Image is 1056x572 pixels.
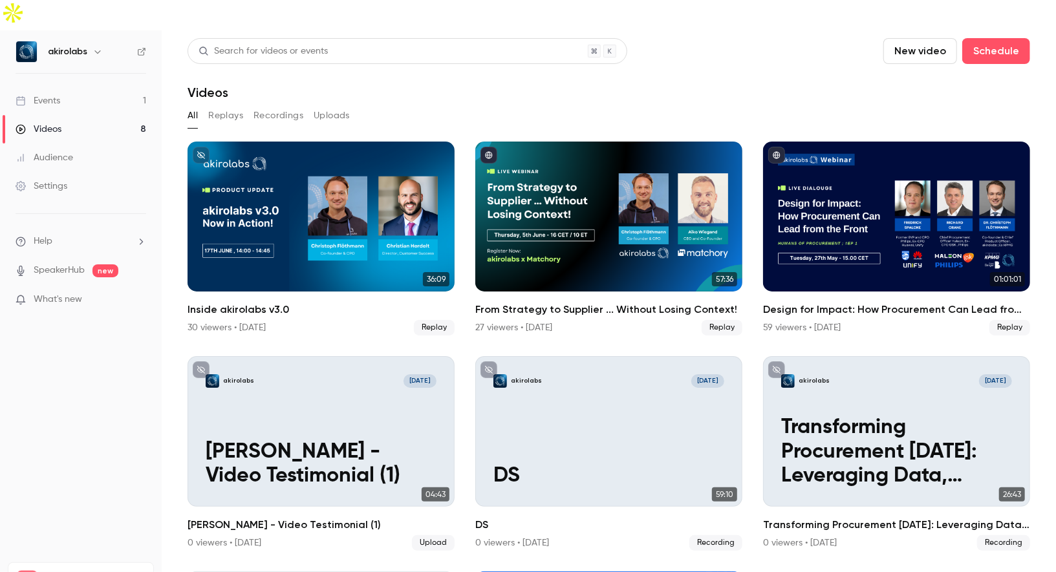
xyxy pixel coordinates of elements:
[422,487,449,502] span: 04:43
[188,105,198,126] button: All
[763,356,1030,550] a: Transforming Procurement Today: Leveraging Data, Market Intelligence & AI for Strategic Category ...
[480,147,497,164] button: published
[48,45,87,58] h6: akirolabs
[475,536,549,549] div: 0 viewers • [DATE]
[493,464,724,488] p: DS
[16,41,37,62] img: akirolabs
[253,105,303,126] button: Recordings
[475,302,742,317] h2: From Strategy to Supplier ... Without Losing Context!
[990,272,1025,286] span: 01:01:01
[689,535,742,551] span: Recording
[763,302,1030,317] h2: Design for Impact: How Procurement Can Lead from the Front
[480,361,497,378] button: unpublished
[404,374,436,388] span: [DATE]
[768,361,785,378] button: unpublished
[763,536,837,549] div: 0 viewers • [DATE]
[977,535,1030,551] span: Recording
[763,321,841,334] div: 59 viewers • [DATE]
[412,535,455,551] span: Upload
[188,142,455,335] li: Inside akirolabs v3.0
[883,38,957,64] button: New video
[16,180,67,193] div: Settings
[999,487,1025,502] span: 26:43
[712,272,737,286] span: 57:36
[208,105,243,126] button: Replays
[989,320,1030,335] span: Replay
[16,94,60,107] div: Events
[475,356,742,550] li: DS
[193,361,210,378] button: unpublished
[199,45,328,58] div: Search for videos or events
[781,374,795,388] img: Transforming Procurement Today: Leveraging Data, Market Intelligence & AI for Strategic Category ...
[34,293,82,306] span: What's new
[188,142,455,335] a: 36:09Inside akirolabs v3.030 viewers • [DATE]Replay
[691,374,724,388] span: [DATE]
[962,38,1030,64] button: Schedule
[223,376,254,385] p: akirolabs
[768,147,785,164] button: published
[763,142,1030,335] a: 01:01:01Design for Impact: How Procurement Can Lead from the Front59 viewers • [DATE]Replay
[188,536,261,549] div: 0 viewers • [DATE]
[712,487,737,502] span: 59:10
[188,356,455,550] a: Elouise Epstein - Video Testimonial (1)akirolabs[DATE][PERSON_NAME] - Video Testimonial (1)04:43[...
[799,376,830,385] p: akirolabs
[475,321,552,334] div: 27 viewers • [DATE]
[314,105,350,126] button: Uploads
[188,356,455,550] li: Elouise Epstein - Video Testimonial (1)
[188,517,455,533] h2: [PERSON_NAME] - Video Testimonial (1)
[414,320,455,335] span: Replay
[34,264,85,277] a: SpeakerHub
[493,374,507,388] img: DS
[475,142,742,335] li: From Strategy to Supplier ... Without Losing Context!
[188,85,228,100] h1: Videos
[763,517,1030,533] h2: Transforming Procurement [DATE]: Leveraging Data, Market Intelligence & AI for Strategic Category...
[423,272,449,286] span: 36:09
[475,356,742,550] a: DSakirolabs[DATE]DS59:10DS0 viewers • [DATE]Recording
[206,374,219,388] img: Elouise Epstein - Video Testimonial (1)
[34,235,52,248] span: Help
[979,374,1012,388] span: [DATE]
[781,416,1012,488] p: Transforming Procurement [DATE]: Leveraging Data, Market Intelligence & AI for Strategic Category...
[188,321,266,334] div: 30 viewers • [DATE]
[16,151,73,164] div: Audience
[763,142,1030,335] li: Design for Impact: How Procurement Can Lead from the Front
[206,440,436,489] p: [PERSON_NAME] - Video Testimonial (1)
[92,264,118,277] span: new
[16,123,61,136] div: Videos
[702,320,742,335] span: Replay
[188,302,455,317] h2: Inside akirolabs v3.0
[475,142,742,335] a: 57:36From Strategy to Supplier ... Without Losing Context!27 viewers • [DATE]Replay
[475,517,742,533] h2: DS
[511,376,542,385] p: akirolabs
[193,147,210,164] button: unpublished
[16,235,146,248] li: help-dropdown-opener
